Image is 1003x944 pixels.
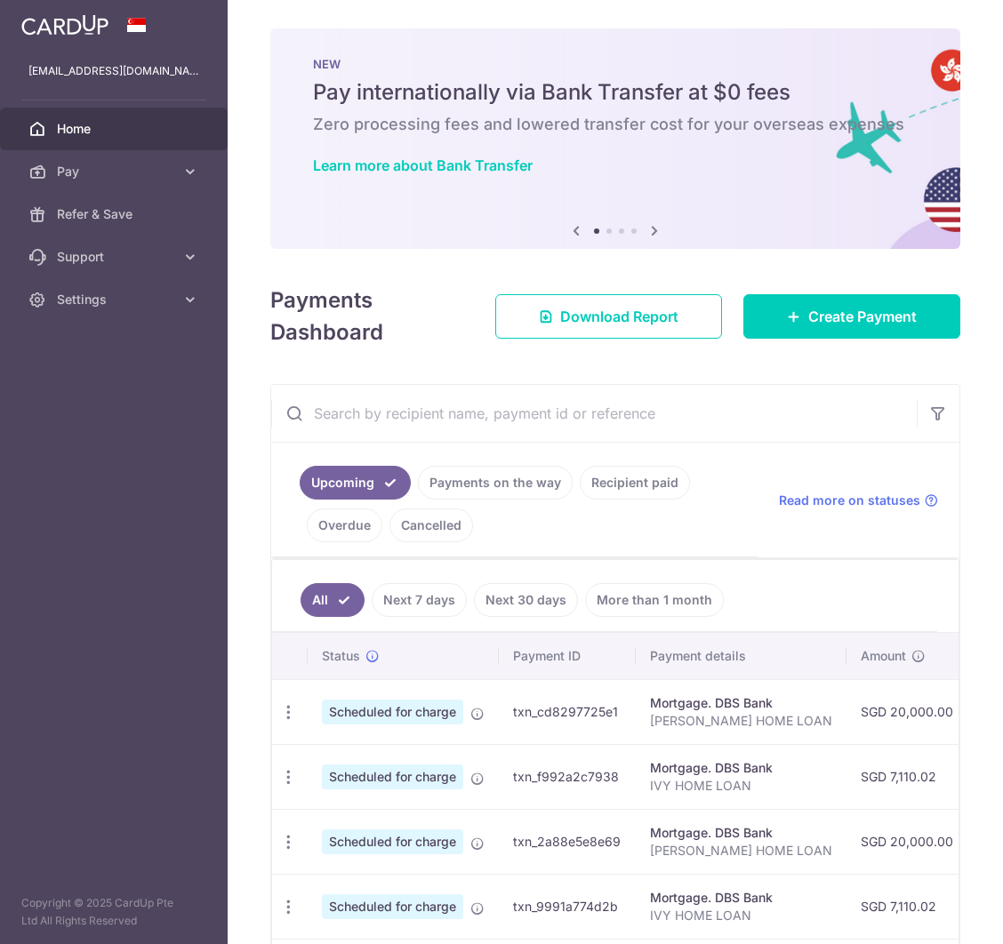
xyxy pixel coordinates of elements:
span: Create Payment [808,306,917,327]
a: Recipient paid [580,466,690,500]
input: Search by recipient name, payment id or reference [271,385,917,442]
span: Scheduled for charge [322,700,463,724]
span: Pay [57,163,174,180]
a: Learn more about Bank Transfer [313,156,533,174]
span: Scheduled for charge [322,894,463,919]
img: Bank transfer banner [270,28,960,249]
a: Payments on the way [418,466,573,500]
p: IVY HOME LOAN [650,777,832,795]
a: Overdue [307,508,382,542]
div: Mortgage. DBS Bank [650,889,832,907]
h6: Zero processing fees and lowered transfer cost for your overseas expenses [313,114,918,135]
td: SGD 20,000.00 [847,679,967,744]
a: Upcoming [300,466,411,500]
th: Payment details [636,633,847,679]
a: Download Report [495,294,722,339]
td: txn_2a88e5e8e69 [499,809,636,874]
span: Amount [861,647,906,665]
span: Refer & Save [57,205,174,223]
a: All [301,583,365,617]
span: Download Report [560,306,678,327]
td: txn_cd8297725e1 [499,679,636,744]
td: SGD 7,110.02 [847,744,967,809]
p: NEW [313,57,918,71]
td: txn_f992a2c7938 [499,744,636,809]
a: Read more on statuses [779,492,938,509]
a: Next 30 days [474,583,578,617]
a: Cancelled [389,508,473,542]
div: Mortgage. DBS Bank [650,694,832,712]
a: Create Payment [743,294,960,339]
div: Mortgage. DBS Bank [650,824,832,842]
a: Next 7 days [372,583,467,617]
span: Home [57,120,174,138]
span: Scheduled for charge [322,764,463,789]
td: SGD 7,110.02 [847,874,967,939]
p: [PERSON_NAME] HOME LOAN [650,712,832,730]
h4: Payments Dashboard [270,284,463,348]
p: [EMAIL_ADDRESS][DOMAIN_NAME] [28,62,199,80]
iframe: Opens a widget where you can find more information [888,891,985,935]
h5: Pay internationally via Bank Transfer at $0 fees [313,78,918,107]
span: Read more on statuses [779,492,920,509]
span: Settings [57,291,174,308]
p: [PERSON_NAME] HOME LOAN [650,842,832,860]
td: SGD 20,000.00 [847,809,967,874]
p: IVY HOME LOAN [650,907,832,924]
th: Payment ID [499,633,636,679]
a: More than 1 month [585,583,724,617]
td: txn_9991a774d2b [499,874,636,939]
div: Mortgage. DBS Bank [650,759,832,777]
span: Scheduled for charge [322,829,463,854]
img: CardUp [21,14,108,36]
span: Support [57,248,174,266]
span: Status [322,647,360,665]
